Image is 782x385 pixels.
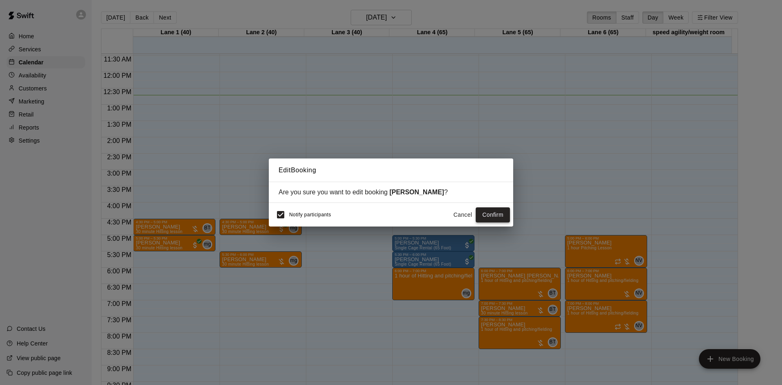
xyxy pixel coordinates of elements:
button: Cancel [450,207,476,222]
span: Notify participants [289,212,331,218]
button: Confirm [476,207,510,222]
strong: [PERSON_NAME] [389,189,444,196]
div: Are you sure you want to edit booking ? [279,189,503,196]
h2: Edit Booking [269,158,513,182]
